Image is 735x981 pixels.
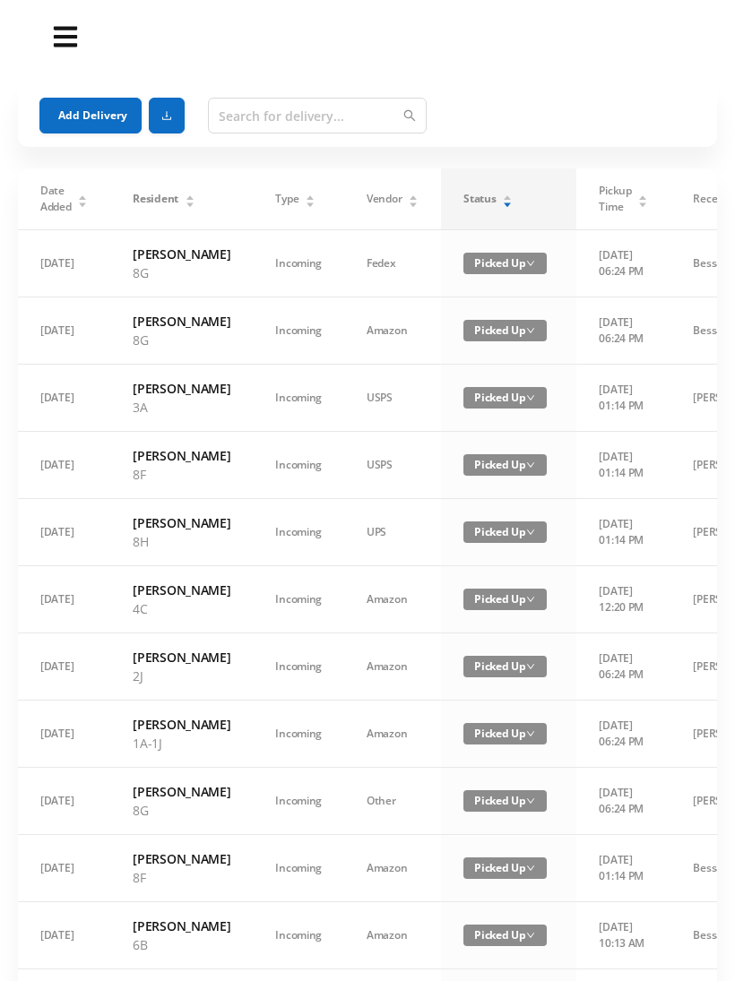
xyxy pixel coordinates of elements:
p: 8F [133,465,230,484]
i: icon: caret-down [409,200,419,205]
td: [DATE] 06:24 PM [576,297,670,365]
td: [DATE] [18,230,110,297]
td: Incoming [253,432,344,499]
td: Amazon [344,701,441,768]
h6: [PERSON_NAME] [133,513,230,532]
i: icon: caret-up [78,193,88,198]
td: [DATE] [18,566,110,633]
i: icon: down [526,729,535,738]
td: Amazon [344,835,441,902]
td: Incoming [253,835,344,902]
td: [DATE] 10:13 AM [576,902,670,969]
i: icon: down [526,393,535,402]
td: [DATE] [18,701,110,768]
button: Add Delivery [39,98,142,133]
td: [DATE] 01:14 PM [576,835,670,902]
span: Picked Up [463,253,547,274]
p: 2J [133,667,230,685]
td: [DATE] 01:14 PM [576,432,670,499]
td: Incoming [253,902,344,969]
td: [DATE] [18,902,110,969]
td: [DATE] [18,768,110,835]
span: Resident [133,191,178,207]
button: icon: download [149,98,185,133]
td: Other [344,768,441,835]
div: Sort [408,193,419,203]
i: icon: down [526,460,535,469]
td: Incoming [253,230,344,297]
td: UPS [344,499,441,566]
td: USPS [344,365,441,432]
td: Incoming [253,768,344,835]
h6: [PERSON_NAME] [133,648,230,667]
td: USPS [344,432,441,499]
td: [DATE] [18,432,110,499]
div: Sort [305,193,316,203]
td: [DATE] [18,633,110,701]
td: Incoming [253,633,344,701]
h6: [PERSON_NAME] [133,782,230,801]
span: Picked Up [463,454,547,476]
td: Amazon [344,902,441,969]
td: Amazon [344,633,441,701]
td: Amazon [344,297,441,365]
span: Picked Up [463,320,547,341]
i: icon: down [526,864,535,873]
i: icon: caret-up [638,193,648,198]
p: 3A [133,398,230,417]
td: Incoming [253,499,344,566]
td: [DATE] 06:24 PM [576,768,670,835]
span: Picked Up [463,857,547,879]
p: 8G [133,331,230,349]
td: [DATE] 01:14 PM [576,365,670,432]
span: Status [463,191,496,207]
span: Type [275,191,298,207]
i: icon: down [526,259,535,268]
td: [DATE] [18,297,110,365]
span: Picked Up [463,521,547,543]
div: Sort [77,193,88,203]
i: icon: down [526,595,535,604]
td: [DATE] 01:14 PM [576,499,670,566]
td: [DATE] 06:24 PM [576,633,670,701]
i: icon: down [526,326,535,335]
h6: [PERSON_NAME] [133,581,230,599]
i: icon: down [526,528,535,537]
td: Incoming [253,566,344,633]
i: icon: caret-down [638,200,648,205]
i: icon: caret-up [409,193,419,198]
span: Picked Up [463,723,547,744]
h6: [PERSON_NAME] [133,849,230,868]
td: [DATE] 12:20 PM [576,566,670,633]
td: [DATE] 06:24 PM [576,701,670,768]
td: [DATE] [18,499,110,566]
td: Amazon [344,566,441,633]
i: icon: down [526,931,535,940]
i: icon: caret-down [503,200,513,205]
i: icon: caret-down [185,200,195,205]
td: [DATE] [18,365,110,432]
span: Pickup Time [599,183,631,215]
span: Picked Up [463,656,547,677]
p: 8H [133,532,230,551]
h6: [PERSON_NAME] [133,916,230,935]
td: [DATE] 06:24 PM [576,230,670,297]
i: icon: caret-up [503,193,513,198]
h6: [PERSON_NAME] [133,312,230,331]
h6: [PERSON_NAME] [133,715,230,734]
i: icon: caret-down [306,200,316,205]
p: 8G [133,801,230,820]
div: Sort [185,193,195,203]
td: [DATE] [18,835,110,902]
i: icon: caret-down [78,200,88,205]
i: icon: search [403,109,416,122]
span: Vendor [367,191,402,207]
input: Search for delivery... [208,98,427,133]
h6: [PERSON_NAME] [133,379,230,398]
h6: [PERSON_NAME] [133,446,230,465]
p: 4C [133,599,230,618]
span: Picked Up [463,790,547,812]
i: icon: down [526,662,535,671]
td: Incoming [253,701,344,768]
td: Incoming [253,365,344,432]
